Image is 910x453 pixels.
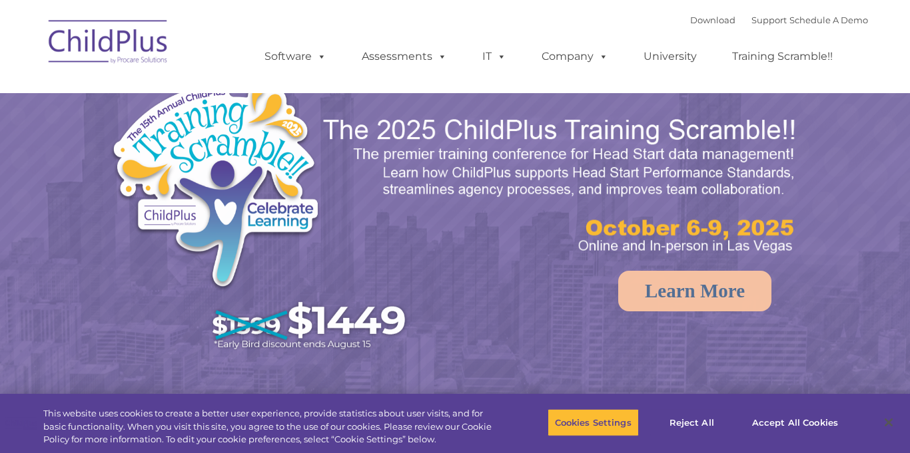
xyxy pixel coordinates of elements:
button: Reject All [650,408,733,436]
font: | [690,15,868,25]
a: Support [751,15,787,25]
button: Close [874,408,903,437]
a: University [630,43,710,70]
a: Learn More [618,271,771,311]
button: Cookies Settings [548,408,639,436]
a: Assessments [348,43,460,70]
span: Phone number [185,142,242,152]
button: Accept All Cookies [745,408,845,436]
a: Download [690,15,735,25]
a: Training Scramble!! [719,43,846,70]
div: This website uses cookies to create a better user experience, provide statistics about user visit... [43,407,500,446]
a: Software [251,43,340,70]
a: IT [469,43,520,70]
span: Last name [185,88,226,98]
a: Schedule A Demo [789,15,868,25]
a: Company [528,43,622,70]
img: ChildPlus by Procare Solutions [42,11,175,77]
